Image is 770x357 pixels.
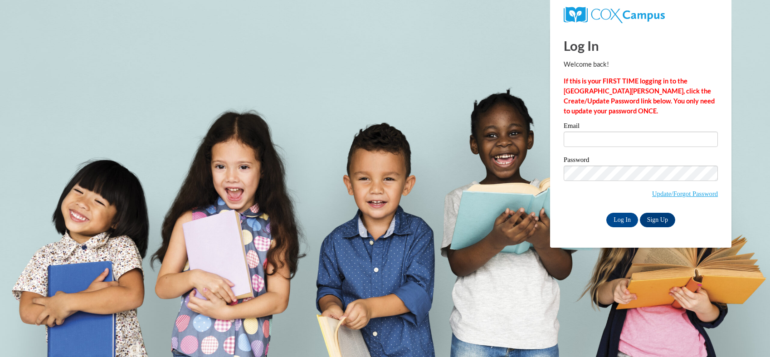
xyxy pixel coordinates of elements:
[564,77,715,115] strong: If this is your FIRST TIME logging in to the [GEOGRAPHIC_DATA][PERSON_NAME], click the Create/Upd...
[606,213,638,227] input: Log In
[640,213,675,227] a: Sign Up
[564,36,718,55] h1: Log In
[564,7,665,23] img: COX Campus
[564,156,718,166] label: Password
[564,10,665,18] a: COX Campus
[564,59,718,69] p: Welcome back!
[652,190,718,197] a: Update/Forgot Password
[564,122,718,132] label: Email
